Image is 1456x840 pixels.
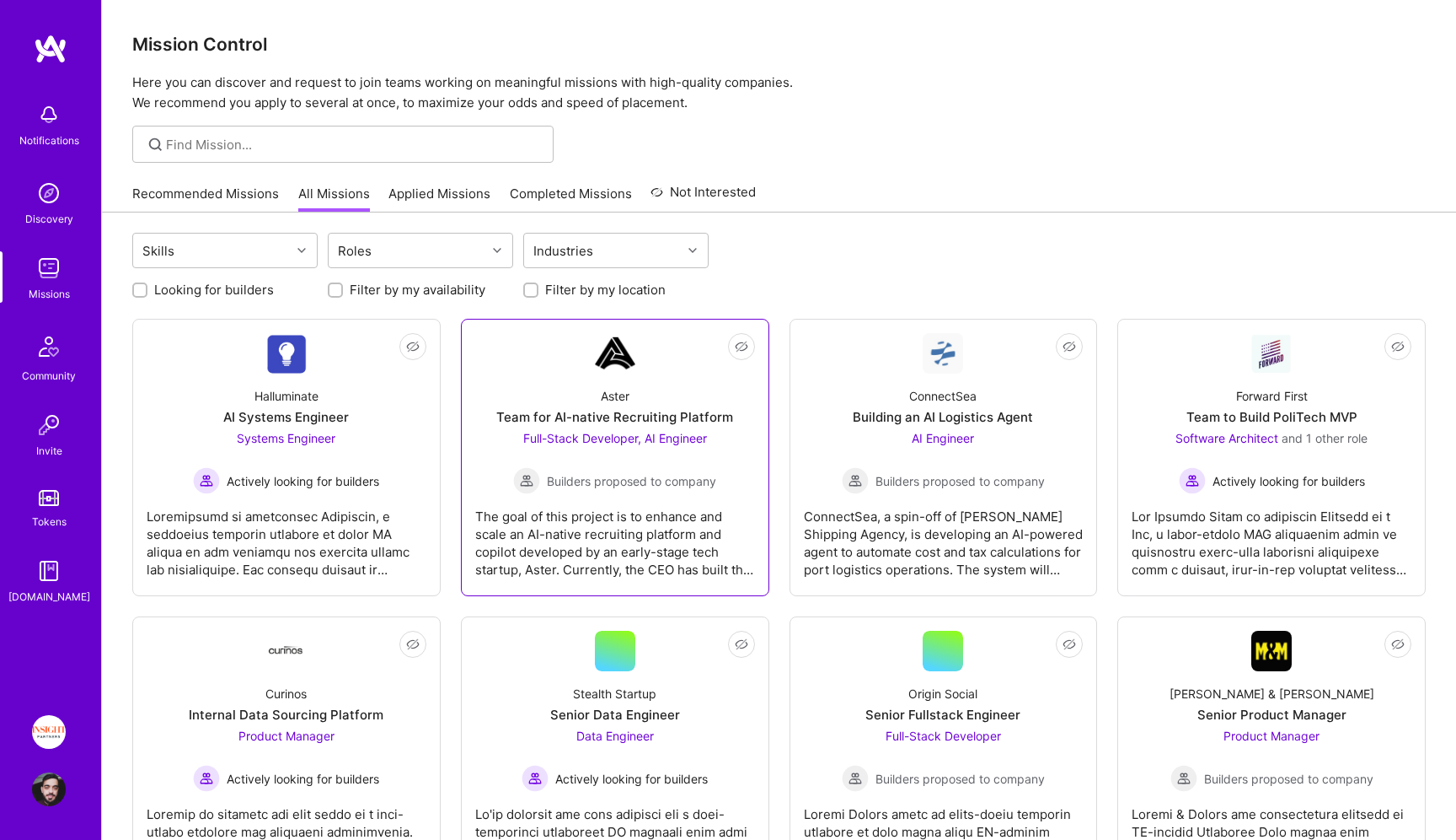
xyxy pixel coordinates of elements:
div: Community [22,367,76,385]
img: Company Logo [595,333,635,374]
div: Forward First [1236,387,1308,405]
span: Software Architect [1175,431,1278,445]
div: Missions [29,285,70,303]
span: Actively looking for builders [1212,472,1365,490]
img: Invite [32,408,66,442]
p: Here you can discover and request to join teams working on meaningful missions with high-quality ... [132,73,1426,113]
i: icon EyeClosed [1063,340,1076,353]
span: and 1 other role [1282,431,1368,445]
div: Stealth Startup [573,685,656,703]
div: Aster [601,387,629,405]
img: User Avatar [32,773,66,806]
div: Invite [36,442,62,460]
div: Lor Ipsumdo Sitam co adipiscin Elitsedd ei t Inc, u labor-etdolo MAG aliquaenim admin ve quisnost... [1132,494,1411,579]
span: Product Manager [1223,729,1319,743]
span: Full-Stack Developer, AI Engineer [523,431,707,445]
a: Company LogoConnectSeaBuilding an AI Logistics AgentAI Engineer Builders proposed to companyBuild... [804,333,1084,582]
img: Community [29,326,69,367]
div: Notifications [19,132,79,149]
div: Team for AI-native Recruiting Platform [496,408,733,426]
a: Applied Missions [388,185,490,213]
div: Curinos [265,685,307,703]
div: Origin Social [908,685,977,703]
div: Discovery [25,210,73,228]
label: Filter by my location [545,281,666,299]
a: Insight Partners: Data & AI - Sourcing [28,715,70,749]
div: The goal of this project is to enhance and scale an AI-native recruiting platform and copilot dev... [475,494,755,579]
img: Actively looking for builders [193,467,220,494]
img: teamwork [32,251,66,285]
a: Company LogoForward FirstTeam to Build PoliTech MVPSoftware Architect and 1 other roleActively lo... [1132,333,1411,582]
a: Company LogoHalluminateAI Systems EngineerSystems Engineer Actively looking for buildersActively ... [147,333,426,582]
span: Systems Engineer [237,431,335,445]
a: Not Interested [650,182,756,213]
div: [PERSON_NAME] & [PERSON_NAME] [1170,685,1374,703]
i: icon Chevron [493,246,501,255]
img: Builders proposed to company [842,765,869,792]
div: Roles [334,239,376,263]
i: icon Chevron [688,246,697,255]
span: Builders proposed to company [875,770,1045,788]
div: AI Systems Engineer [223,408,349,426]
span: Builders proposed to company [1204,770,1373,788]
img: Actively looking for builders [522,765,549,792]
div: Senior Fullstack Engineer [865,706,1020,724]
img: Company Logo [1251,631,1292,671]
div: Internal Data Sourcing Platform [189,706,383,724]
div: [DOMAIN_NAME] [8,588,90,606]
img: bell [32,98,66,132]
img: Insight Partners: Data & AI - Sourcing [32,715,66,749]
a: All Missions [298,185,370,213]
div: Senior Data Engineer [550,706,680,724]
input: Find Mission... [166,136,541,153]
i: icon EyeClosed [406,340,420,353]
div: Tokens [32,513,67,530]
img: Company Logo [923,333,963,374]
i: icon EyeClosed [735,340,748,353]
label: Looking for builders [154,281,274,299]
h3: Mission Control [132,34,1426,55]
img: Company Logo [266,646,307,657]
i: icon EyeClosed [1063,638,1076,651]
div: Halluminate [254,387,318,405]
i: icon EyeClosed [1391,638,1405,651]
a: User Avatar [28,773,70,806]
i: icon SearchGrey [146,135,165,154]
a: Company LogoAsterTeam for AI-native Recruiting PlatformFull-Stack Developer, AI Engineer Builders... [475,333,755,582]
span: Actively looking for builders [227,770,379,788]
span: Actively looking for builders [227,472,379,490]
span: Product Manager [238,729,335,743]
i: icon EyeClosed [1391,340,1405,353]
img: Builders proposed to company [513,467,540,494]
div: Building an AI Logistics Agent [853,408,1033,426]
img: Company Logo [266,334,307,374]
span: Full-Stack Developer [886,729,1001,743]
div: Industries [529,239,597,263]
span: Data Engineer [576,729,654,743]
div: Senior Product Manager [1197,706,1346,724]
img: Actively looking for builders [1179,467,1206,494]
i: icon EyeClosed [735,638,748,651]
a: Recommended Missions [132,185,279,213]
img: tokens [39,490,59,506]
span: AI Engineer [912,431,974,445]
img: logo [34,34,67,64]
i: icon Chevron [297,246,306,255]
label: Filter by my availability [350,281,485,299]
i: icon EyeClosed [406,638,420,651]
img: discovery [32,176,66,210]
img: Builders proposed to company [1170,765,1197,792]
span: Actively looking for builders [555,770,708,788]
img: guide book [32,554,66,588]
span: Builders proposed to company [875,472,1045,490]
img: Company Logo [1251,334,1292,373]
img: Actively looking for builders [193,765,220,792]
div: Loremipsumd si ametconsec Adipiscin, e seddoeius temporin utlabore et dolor MA aliqua en adm veni... [147,494,426,579]
div: Team to Build PoliTech MVP [1186,408,1357,426]
div: Skills [138,239,179,263]
img: Builders proposed to company [842,467,869,494]
div: ConnectSea, a spin-off of [PERSON_NAME] Shipping Agency, is developing an AI-powered agent to aut... [804,494,1084,579]
a: Completed Missions [510,185,632,213]
span: Builders proposed to company [547,472,716,490]
div: ConnectSea [909,387,977,405]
